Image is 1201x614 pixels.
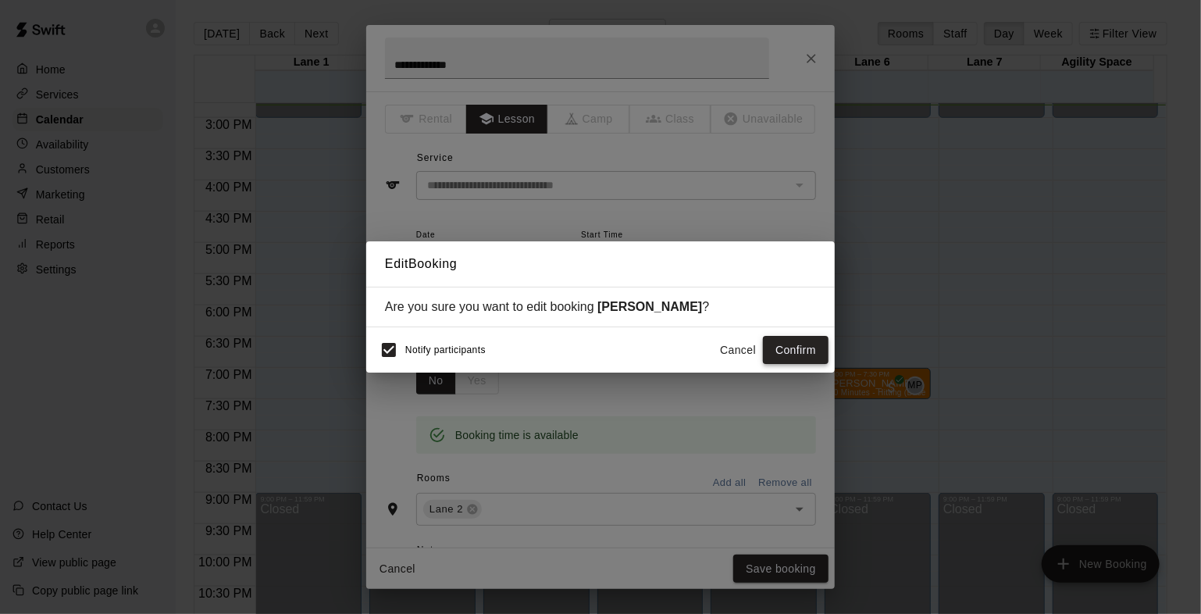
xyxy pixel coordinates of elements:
button: Cancel [713,336,763,365]
button: Confirm [763,336,829,365]
strong: [PERSON_NAME] [597,300,702,313]
span: Notify participants [405,344,486,355]
div: Are you sure you want to edit booking ? [385,300,816,314]
h2: Edit Booking [366,241,835,287]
